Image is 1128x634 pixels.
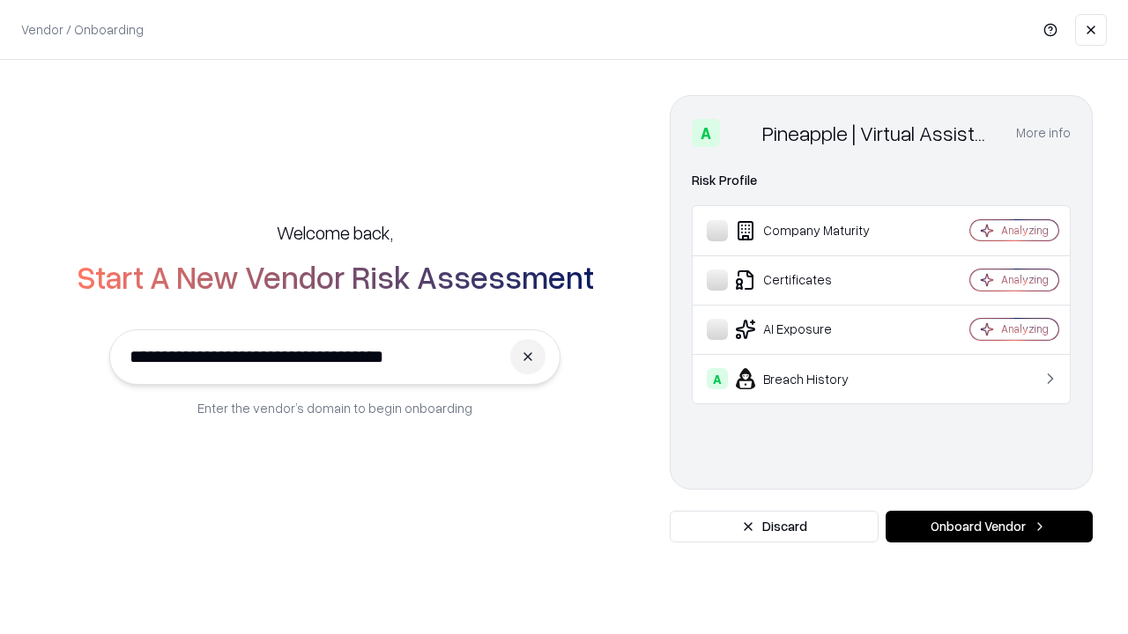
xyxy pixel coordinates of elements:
[77,259,594,294] h2: Start A New Vendor Risk Assessment
[21,20,144,39] p: Vendor / Onboarding
[1001,272,1049,287] div: Analyzing
[886,511,1093,542] button: Onboard Vendor
[197,399,472,417] p: Enter the vendor’s domain to begin onboarding
[707,368,917,389] div: Breach History
[1016,117,1071,149] button: More info
[277,220,393,245] h5: Welcome back,
[707,220,917,241] div: Company Maturity
[1001,321,1049,336] div: Analyzing
[1001,223,1049,238] div: Analyzing
[707,319,917,340] div: AI Exposure
[707,269,917,291] div: Certificates
[727,119,755,147] img: Pineapple | Virtual Assistant Agency
[762,119,995,147] div: Pineapple | Virtual Assistant Agency
[707,368,728,389] div: A
[670,511,879,542] button: Discard
[692,170,1071,191] div: Risk Profile
[692,119,720,147] div: A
